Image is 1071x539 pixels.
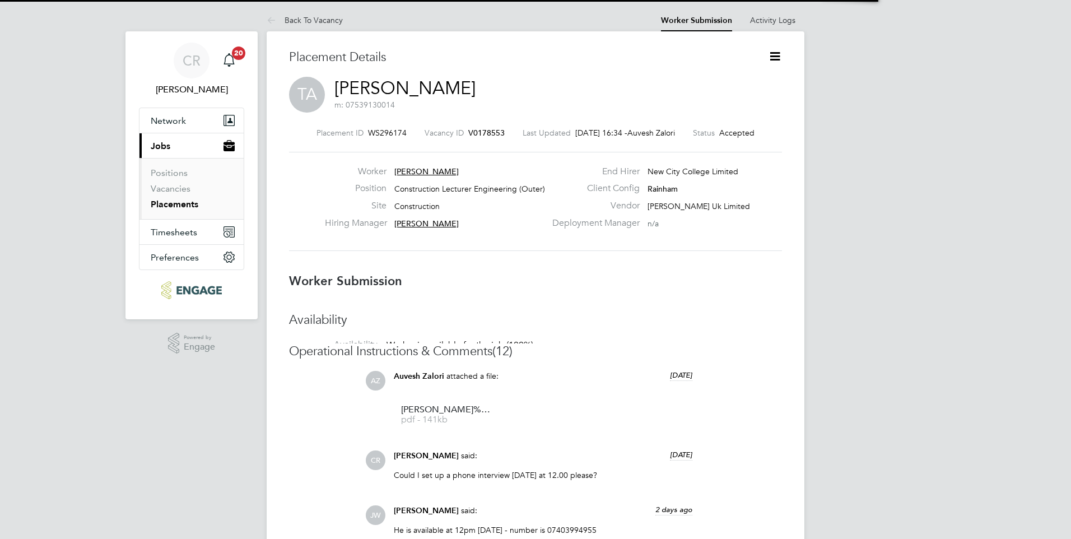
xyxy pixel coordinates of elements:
span: [PERSON_NAME] Uk Limited [648,201,750,211]
p: Could I set up a phone interview [DATE] at 12.00 please? [394,470,692,480]
a: [PERSON_NAME] [334,77,476,99]
label: Hiring Manager [325,217,387,229]
a: Worker Submission [661,16,732,25]
a: Go to home page [139,281,244,299]
button: Timesheets [139,220,244,244]
span: Christopher Roper [139,83,244,96]
button: Network [139,108,244,133]
h3: Availability [289,312,782,328]
label: Site [325,200,387,212]
span: [DATE] [670,370,692,380]
a: Powered byEngage [168,333,216,354]
span: Engage [184,342,215,352]
label: End Hirer [546,166,640,178]
span: Powered by [184,333,215,342]
button: Jobs [139,133,244,158]
span: attached a file: [446,371,499,381]
span: [DATE] [670,450,692,459]
a: Back To Vacancy [267,15,343,25]
span: AZ [366,371,385,391]
label: Last Updated [523,128,571,138]
a: Placements [151,199,198,210]
span: n/a [648,219,659,229]
a: 20 [218,43,240,78]
span: Construction Lecturer Engineering (Outer) [394,184,545,194]
label: Placement ID [316,128,364,138]
label: Position [325,183,387,194]
span: [PERSON_NAME] [394,451,459,461]
img: ncclondon-logo-retina.png [161,281,221,299]
span: Timesheets [151,227,197,238]
label: Vacancy ID [425,128,464,138]
span: 2 days ago [655,505,692,514]
label: Status [693,128,715,138]
a: Vacancies [151,183,190,194]
h3: Placement Details [289,49,751,66]
nav: Main navigation [125,31,258,319]
span: Preferences [151,252,199,263]
span: Auvesh Zalori [394,371,444,381]
span: 20 [232,47,245,60]
label: Client Config [546,183,640,194]
span: TA [289,77,325,113]
label: Worker [325,166,387,178]
span: V0178553 [468,128,505,138]
span: m: 07539130014 [334,100,395,110]
label: Availability [289,339,378,351]
span: said: [461,505,477,515]
a: Positions [151,168,188,178]
label: Deployment Manager [546,217,640,229]
span: pdf - 141kb [401,416,491,424]
label: Vendor [546,200,640,212]
span: Accepted [719,128,755,138]
a: CR[PERSON_NAME] [139,43,244,96]
span: [PERSON_NAME]%20Ahmed%20-%20MH%20CV.cleaned [401,406,491,414]
span: said: [461,450,477,461]
span: [PERSON_NAME] [394,506,459,515]
p: He is available at 12pm [DATE] - number is 07403994955 [394,525,692,535]
span: Jobs [151,141,170,151]
span: [PERSON_NAME] [394,166,459,176]
span: JW [366,505,385,525]
span: Rainham [648,184,678,194]
span: New City College Limited [648,166,738,176]
span: Auvesh Zalori [627,128,675,138]
button: Preferences [139,245,244,269]
b: Worker Submission [289,273,402,289]
span: [PERSON_NAME] [394,219,459,229]
h3: Operational Instructions & Comments [289,343,782,360]
span: Network [151,115,186,126]
span: WS296174 [368,128,407,138]
span: (12) [492,343,513,359]
span: Construction [394,201,440,211]
span: Worker is available for the job (100%) [387,340,533,351]
a: [PERSON_NAME]%20Ahmed%20-%20MH%20CV.cleaned pdf - 141kb [401,406,491,424]
span: CR [183,53,201,68]
a: Activity Logs [750,15,795,25]
span: CR [366,450,385,470]
span: [DATE] 16:34 - [575,128,627,138]
div: Jobs [139,158,244,219]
